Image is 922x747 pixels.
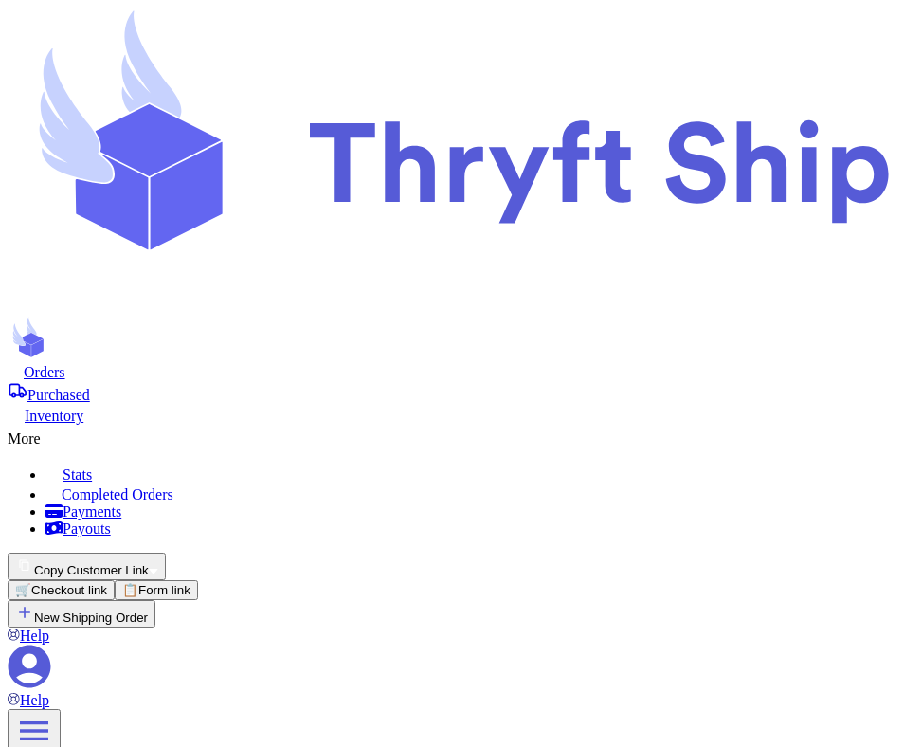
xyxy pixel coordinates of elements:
[15,583,31,597] span: 🛒
[8,580,115,600] button: 🛒Checkout link
[138,583,190,597] span: Form link
[8,628,49,644] a: Help
[8,404,914,425] a: Inventory
[8,553,166,580] button: Copy Customer Link
[8,381,914,404] a: Purchased
[20,692,49,708] span: Help
[20,628,49,644] span: Help
[8,425,914,447] div: More
[8,362,914,381] a: Orders
[45,483,914,503] a: Completed Orders
[45,520,914,537] a: Payouts
[31,583,107,597] span: Checkout link
[8,692,49,708] a: Help
[115,580,198,600] button: 📋Form link
[45,503,914,520] a: Payments
[8,600,155,628] button: New Shipping Order
[122,583,138,597] span: 📋
[45,463,914,483] a: Stats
